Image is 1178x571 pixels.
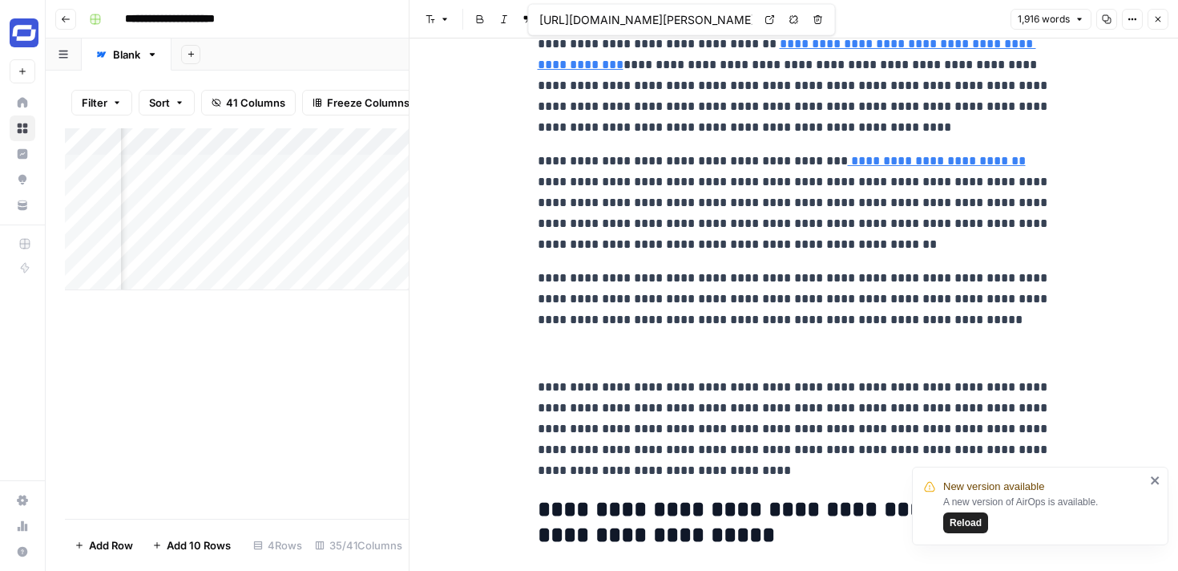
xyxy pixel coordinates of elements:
span: Reload [950,516,982,530]
span: 41 Columns [226,95,285,111]
a: Browse [10,115,35,141]
span: Sort [149,95,170,111]
div: Blank [113,47,140,63]
button: Help + Support [10,539,35,565]
div: 4 Rows [247,533,309,558]
div: A new version of AirOps is available. [943,495,1145,533]
button: Sort [139,90,195,115]
span: 1,916 words [1018,12,1070,26]
a: Settings [10,488,35,513]
a: Opportunities [10,167,35,192]
button: Filter [71,90,132,115]
span: New version available [943,479,1044,495]
span: Filter [82,95,107,111]
span: Freeze Columns [327,95,409,111]
a: Insights [10,141,35,167]
a: Your Data [10,192,35,218]
a: Blank [82,38,171,71]
img: Synthesia Logo [10,18,38,47]
div: 35/41 Columns [309,533,409,558]
button: Reload [943,512,988,533]
button: Workspace: Synthesia [10,13,35,53]
button: close [1150,474,1161,487]
a: Usage [10,513,35,539]
button: Add Row [65,533,143,558]
button: 1,916 words [1011,9,1091,30]
button: Freeze Columns [302,90,420,115]
button: 41 Columns [201,90,296,115]
span: Add Row [89,537,133,553]
span: Add 10 Rows [167,537,231,553]
button: Add 10 Rows [143,533,240,558]
a: Home [10,90,35,115]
